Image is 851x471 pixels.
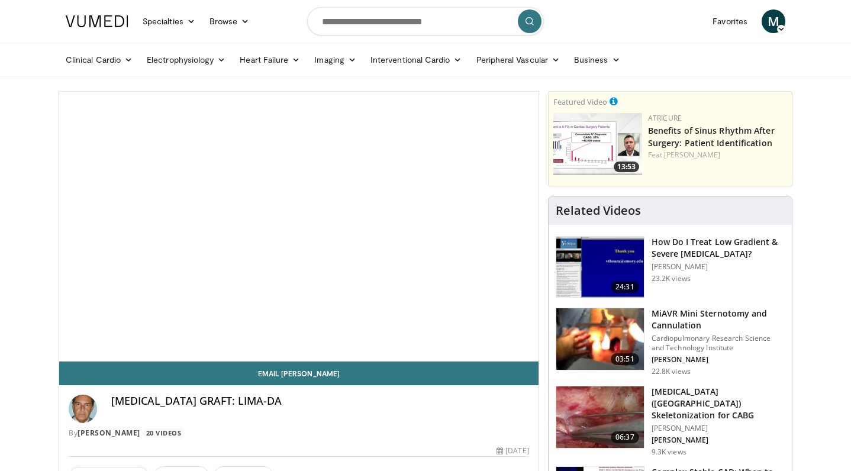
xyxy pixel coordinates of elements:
[652,236,785,260] h3: How Do I Treat Low Gradient & Severe [MEDICAL_DATA]?
[652,355,785,364] p: [PERSON_NAME]
[553,113,642,175] a: 13:53
[66,15,128,27] img: VuMedi Logo
[59,92,539,362] video-js: Video Player
[556,308,785,376] a: 03:51 MiAVR Mini Sternotomy and Cannulation Cardiopulmonary Research Science and Technology Insti...
[614,162,639,172] span: 13:53
[648,113,682,123] a: AtriCure
[69,395,97,423] img: Avatar
[553,113,642,175] img: 982c273f-2ee1-4c72-ac31-fa6e97b745f7.png.150x105_q85_crop-smart_upscale.png
[556,204,641,218] h4: Related Videos
[762,9,785,33] a: M
[363,48,469,72] a: Interventional Cardio
[611,353,639,365] span: 03:51
[556,386,785,457] a: 06:37 [MEDICAL_DATA] ([GEOGRAPHIC_DATA]) Skeletonization for CABG [PERSON_NAME] [PERSON_NAME] 9.3...
[136,9,202,33] a: Specialties
[307,48,363,72] a: Imaging
[553,96,607,107] small: Featured Video
[59,48,140,72] a: Clinical Cardio
[111,395,529,408] h4: [MEDICAL_DATA] GRAFT: LIMA-DA
[202,9,257,33] a: Browse
[556,236,785,299] a: 24:31 How Do I Treat Low Gradient & Severe [MEDICAL_DATA]? [PERSON_NAME] 23.2K views
[652,435,785,445] p: [PERSON_NAME]
[469,48,567,72] a: Peripheral Vascular
[652,262,785,272] p: [PERSON_NAME]
[652,447,686,457] p: 9.3K views
[78,428,140,438] a: [PERSON_NAME]
[307,7,544,36] input: Search topics, interventions
[556,386,644,448] img: 0a037fdc-9540-4821-97b0-a951e9c960d3.150x105_q85_crop-smart_upscale.jpg
[233,48,307,72] a: Heart Failure
[611,431,639,443] span: 06:37
[652,386,785,421] h3: [MEDICAL_DATA] ([GEOGRAPHIC_DATA]) Skeletonization for CABG
[652,308,785,331] h3: MiAVR Mini Sternotomy and Cannulation
[648,125,775,149] a: Benefits of Sinus Rhythm After Surgery: Patient Identification
[140,48,233,72] a: Electrophysiology
[652,424,785,433] p: [PERSON_NAME]
[652,367,691,376] p: 22.8K views
[611,281,639,293] span: 24:31
[705,9,755,33] a: Favorites
[567,48,627,72] a: Business
[652,334,785,353] p: Cardiopulmonary Research Science and Technology Institute
[142,428,185,438] a: 20 Videos
[556,308,644,370] img: de14b145-3190-47e3-9ee4-2c8297d280f7.150x105_q85_crop-smart_upscale.jpg
[648,150,787,160] div: Feat.
[652,274,691,283] p: 23.2K views
[69,428,529,438] div: By
[664,150,720,160] a: [PERSON_NAME]
[556,237,644,298] img: tyLS_krZ8-0sGT9n4xMDoxOjB1O8AjAz.150x105_q85_crop-smart_upscale.jpg
[59,362,539,385] a: Email [PERSON_NAME]
[497,446,528,456] div: [DATE]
